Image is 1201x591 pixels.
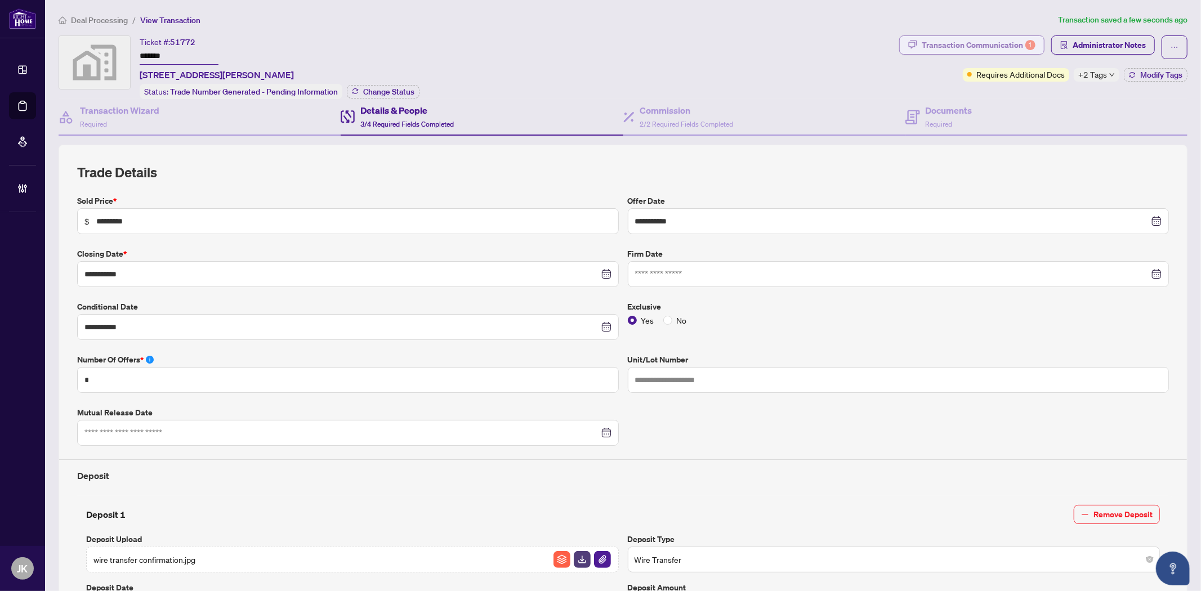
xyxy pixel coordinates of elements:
[1081,511,1089,518] span: minus
[637,314,659,326] span: Yes
[363,88,414,96] span: Change Status
[77,248,619,260] label: Closing Date
[594,551,611,568] img: File Attachement
[140,15,200,25] span: View Transaction
[1051,35,1155,55] button: Administrator Notes
[1060,41,1068,49] span: solution
[899,35,1044,55] button: Transaction Communication1
[640,104,734,117] h4: Commission
[628,195,1169,207] label: Offer Date
[635,549,1154,570] span: Wire Transfer
[593,550,611,568] button: File Attachement
[170,87,338,97] span: Trade Number Generated - Pending Information
[86,533,619,545] label: Deposit Upload
[86,547,619,572] span: wire transfer confirmation.jpgFile ArchiveFile DownloadFile Attachement
[922,36,1035,54] div: Transaction Communication
[1156,552,1190,585] button: Open asap
[1109,72,1115,78] span: down
[77,163,1169,181] h2: Trade Details
[86,508,126,521] h4: Deposit 1
[574,551,591,568] img: File Download
[976,68,1065,80] span: Requires Additional Docs
[1124,68,1187,82] button: Modify Tags
[77,353,619,366] label: Number of offers
[80,120,107,128] span: Required
[1078,68,1107,81] span: +2 Tags
[360,120,454,128] span: 3/4 Required Fields Completed
[360,104,454,117] h4: Details & People
[9,8,36,29] img: logo
[1146,556,1153,563] span: close-circle
[71,15,128,25] span: Deal Processing
[628,353,1169,366] label: Unit/Lot Number
[1073,36,1146,54] span: Administrator Notes
[93,553,195,566] span: wire transfer confirmation.jpg
[140,68,294,82] span: [STREET_ADDRESS][PERSON_NAME]
[1140,71,1182,79] span: Modify Tags
[140,84,342,99] div: Status:
[553,551,570,568] img: File Archive
[573,550,591,568] button: File Download
[347,85,419,98] button: Change Status
[59,36,130,89] img: svg%3e
[132,14,136,26] li: /
[170,37,195,47] span: 51772
[80,104,159,117] h4: Transaction Wizard
[1025,40,1035,50] div: 1
[640,120,734,128] span: 2/2 Required Fields Completed
[140,35,195,48] div: Ticket #:
[1171,43,1178,51] span: ellipsis
[926,104,972,117] h4: Documents
[553,550,571,568] button: File Archive
[59,16,66,24] span: home
[77,301,619,313] label: Conditional Date
[628,248,1169,260] label: Firm Date
[77,469,1169,482] h4: Deposit
[926,120,953,128] span: Required
[1093,505,1153,523] span: Remove Deposit
[1074,505,1160,524] button: Remove Deposit
[84,215,90,227] span: $
[146,356,154,364] span: info-circle
[1058,14,1187,26] article: Transaction saved a few seconds ago
[628,301,1169,313] label: Exclusive
[628,533,1160,545] label: Deposit Type
[672,314,691,326] span: No
[77,406,619,419] label: Mutual Release Date
[77,195,619,207] label: Sold Price
[17,561,28,576] span: JK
